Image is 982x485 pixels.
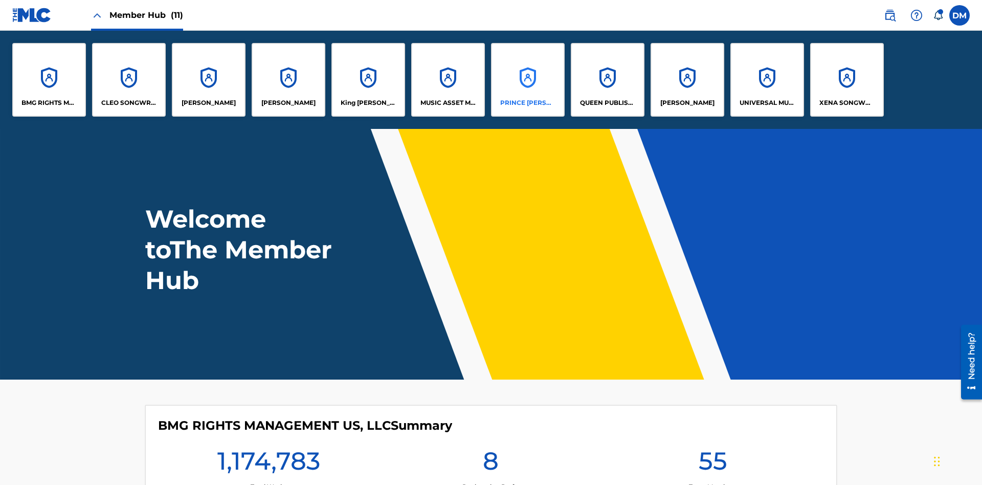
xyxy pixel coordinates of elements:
a: AccountsKing [PERSON_NAME] [331,43,405,117]
span: Member Hub [109,9,183,21]
p: UNIVERSAL MUSIC PUB GROUP [740,98,795,107]
div: User Menu [949,5,970,26]
img: search [884,9,896,21]
iframe: Resource Center [953,321,982,405]
a: AccountsCLEO SONGWRITER [92,43,166,117]
a: Accounts[PERSON_NAME] [252,43,325,117]
div: Help [906,5,927,26]
a: AccountsPRINCE [PERSON_NAME] [491,43,565,117]
div: Notifications [933,10,943,20]
p: EYAMA MCSINGER [261,98,316,107]
h4: BMG RIGHTS MANAGEMENT US, LLC [158,418,452,433]
img: MLC Logo [12,8,52,23]
p: RONALD MCTESTERSON [660,98,715,107]
h1: 55 [699,446,727,482]
a: AccountsUNIVERSAL MUSIC PUB GROUP [730,43,804,117]
a: AccountsMUSIC ASSET MANAGEMENT (MAM) [411,43,485,117]
p: XENA SONGWRITER [819,98,875,107]
h1: 1,174,783 [217,446,320,482]
a: Public Search [880,5,900,26]
p: QUEEN PUBLISHA [580,98,636,107]
p: CLEO SONGWRITER [101,98,157,107]
a: Accounts[PERSON_NAME] [172,43,245,117]
div: Drag [934,446,940,477]
p: MUSIC ASSET MANAGEMENT (MAM) [420,98,476,107]
a: AccountsBMG RIGHTS MANAGEMENT US, LLC [12,43,86,117]
p: BMG RIGHTS MANAGEMENT US, LLC [21,98,77,107]
a: Accounts[PERSON_NAME] [651,43,724,117]
span: (11) [171,10,183,20]
p: ELVIS COSTELLO [182,98,236,107]
iframe: Chat Widget [931,436,982,485]
a: AccountsQUEEN PUBLISHA [571,43,644,117]
img: help [910,9,923,21]
a: AccountsXENA SONGWRITER [810,43,884,117]
img: Close [91,9,103,21]
p: King McTesterson [341,98,396,107]
h1: Welcome to The Member Hub [145,204,337,296]
p: PRINCE MCTESTERSON [500,98,556,107]
h1: 8 [483,446,499,482]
